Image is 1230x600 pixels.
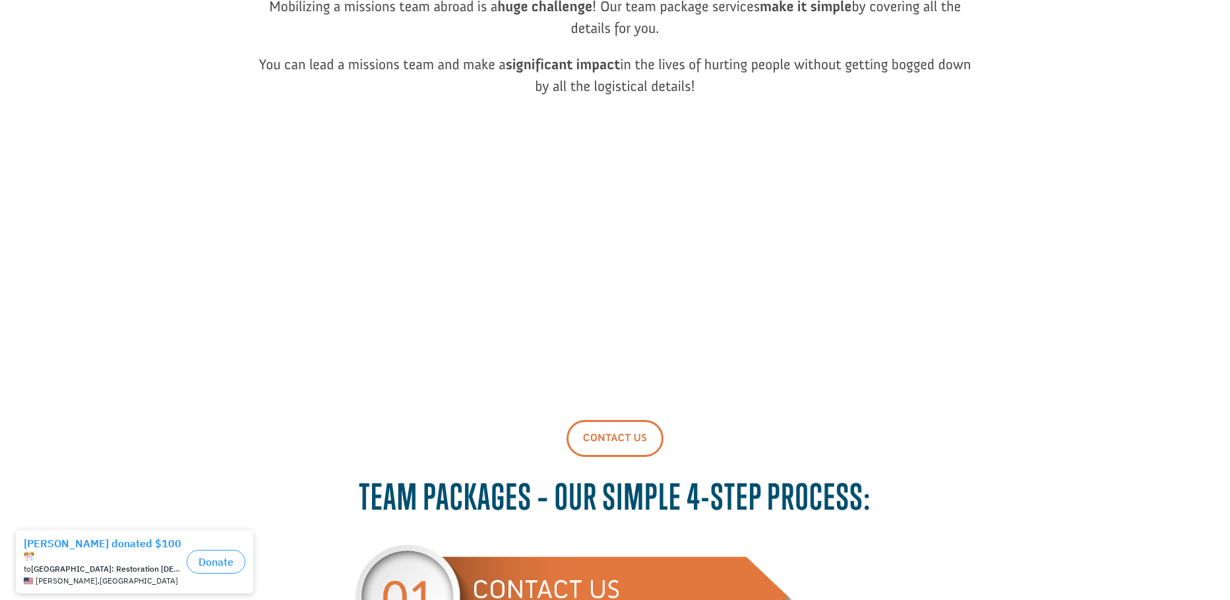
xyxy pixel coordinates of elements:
img: emoji confettiBall [24,28,34,38]
strong: [GEOGRAPHIC_DATA]: Restoration [DEMOGRAPHIC_DATA] [31,40,248,50]
span: Team Packages – Our simple 4-step process: [359,475,871,518]
strong: significant impact [506,55,621,73]
div: to [24,41,181,50]
div: [PERSON_NAME] donated $100 [24,13,181,40]
span: [PERSON_NAME] , [GEOGRAPHIC_DATA] [36,53,178,62]
iframe: Teams Video: Lead a Team [362,117,868,401]
button: Donate [187,26,245,50]
a: Contact Us [567,420,663,456]
img: US.png [24,53,33,62]
span: You can lead a missions team and make a in the lives of hurting people without getting bogged dow... [259,55,971,95]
